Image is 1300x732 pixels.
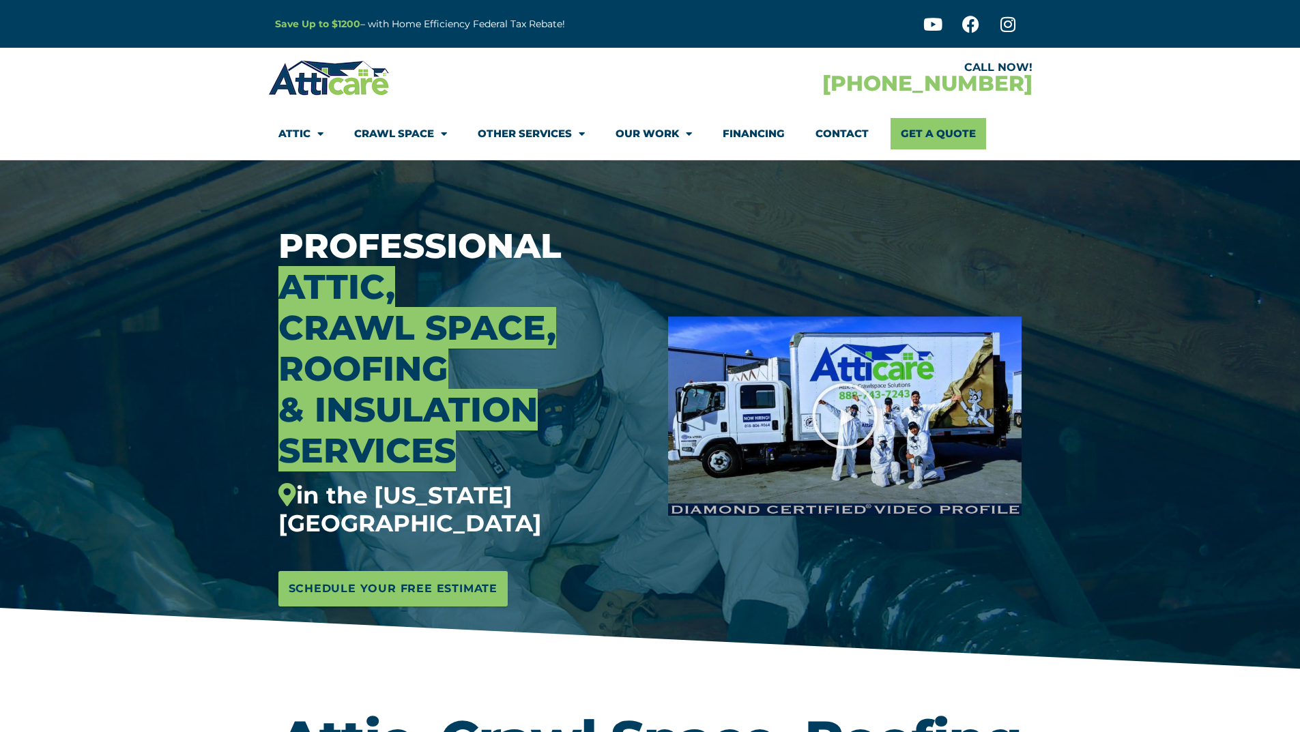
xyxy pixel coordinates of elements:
a: Get A Quote [891,118,986,149]
a: Schedule Your Free Estimate [278,571,508,606]
div: CALL NOW! [650,62,1032,73]
h3: Professional [278,226,648,538]
a: Attic [278,118,323,149]
a: Financing [723,118,785,149]
a: Contact [815,118,869,149]
a: Crawl Space [354,118,447,149]
p: – with Home Efficiency Federal Tax Rebate! [275,16,717,32]
span: & Insulation Services [278,389,538,471]
a: Other Services [478,118,585,149]
a: Our Work [616,118,692,149]
span: Attic, Crawl Space, Roofing [278,266,556,390]
span: Schedule Your Free Estimate [289,578,498,600]
div: in the [US_STATE][GEOGRAPHIC_DATA] [278,482,648,538]
nav: Menu [278,118,1022,149]
a: Save Up to $1200 [275,18,360,30]
div: Play Video [811,382,879,450]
